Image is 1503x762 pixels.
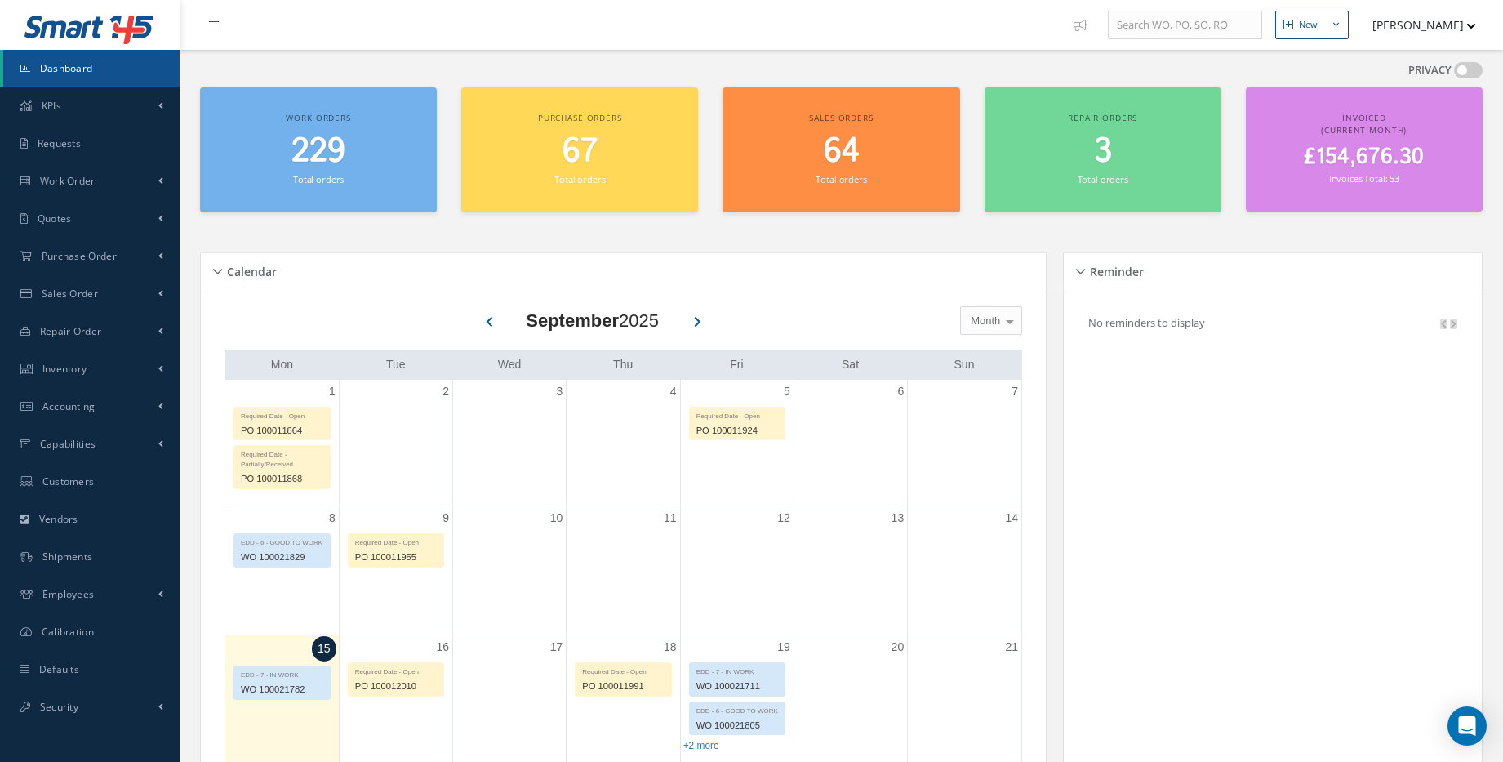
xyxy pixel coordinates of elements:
[39,662,79,676] span: Defaults
[225,506,339,635] td: September 8, 2025
[1299,18,1318,32] div: New
[42,99,61,113] span: KPIs
[1246,87,1483,212] a: Invoiced (Current Month) £154,676.30 Invoices Total: 53
[291,128,345,175] span: 229
[547,635,567,659] a: September 17, 2025
[268,354,296,375] a: Monday
[680,506,794,635] td: September 12, 2025
[824,128,860,175] span: 64
[234,408,330,421] div: Required Date - Open
[234,680,330,699] div: WO 100021782
[683,740,719,751] a: Show 2 more events
[42,587,95,601] span: Employees
[1447,706,1487,746] div: Open Intercom Messenger
[554,380,567,403] a: September 3, 2025
[1321,124,1407,136] span: (Current Month)
[780,380,794,403] a: September 5, 2025
[1108,11,1262,40] input: Search WO, PO, SO, RO
[349,663,443,677] div: Required Date - Open
[339,506,452,635] td: September 9, 2025
[42,399,96,413] span: Accounting
[453,380,567,506] td: September 3, 2025
[576,663,670,677] div: Required Date - Open
[349,677,443,696] div: PO 100012010
[40,174,96,188] span: Work Order
[38,136,81,150] span: Requests
[293,173,344,185] small: Total orders
[433,635,452,659] a: September 16, 2025
[526,310,619,331] b: September
[690,408,785,421] div: Required Date - Open
[690,421,785,440] div: PO 100011924
[547,506,567,530] a: September 10, 2025
[42,625,94,639] span: Calibration
[538,112,622,123] span: Purchase orders
[40,324,102,338] span: Repair Order
[1008,380,1021,403] a: September 7, 2025
[667,380,680,403] a: September 4, 2025
[349,534,443,548] div: Required Date - Open
[888,506,908,530] a: September 13, 2025
[554,173,605,185] small: Total orders
[339,380,452,506] td: September 2, 2025
[563,128,598,175] span: 67
[690,677,785,696] div: WO 100021711
[349,548,443,567] div: PO 100011955
[200,87,437,212] a: Work orders 229 Total orders
[888,635,908,659] a: September 20, 2025
[234,421,330,440] div: PO 100011864
[1094,128,1112,175] span: 3
[326,380,339,403] a: September 1, 2025
[894,380,907,403] a: September 6, 2025
[42,287,98,301] span: Sales Order
[1002,506,1021,530] a: September 14, 2025
[495,354,525,375] a: Wednesday
[727,354,746,375] a: Friday
[222,260,277,279] h5: Calendar
[567,506,680,635] td: September 11, 2025
[453,506,567,635] td: September 10, 2025
[809,112,873,123] span: Sales orders
[234,470,330,488] div: PO 100011868
[40,437,96,451] span: Capabilities
[690,702,785,716] div: EDD - 6 - GOOD TO WORK
[690,716,785,735] div: WO 100021805
[40,700,78,714] span: Security
[1275,11,1349,39] button: New
[1304,141,1424,173] span: £154,676.30
[38,212,72,225] span: Quotes
[39,512,78,526] span: Vendors
[40,61,93,75] span: Dashboard
[723,87,959,212] a: Sales orders 64 Total orders
[1002,635,1021,659] a: September 21, 2025
[1088,315,1205,330] p: No reminders to display
[794,380,907,506] td: September 6, 2025
[660,506,680,530] a: September 11, 2025
[383,354,409,375] a: Tuesday
[42,362,87,376] span: Inventory
[326,506,339,530] a: September 8, 2025
[774,506,794,530] a: September 12, 2025
[234,446,330,470] div: Required Date - Partially/Received
[439,506,452,530] a: September 9, 2025
[660,635,680,659] a: September 18, 2025
[985,87,1221,212] a: Repair orders 3 Total orders
[42,475,95,488] span: Customers
[312,636,336,662] a: September 15, 2025
[576,677,670,696] div: PO 100011991
[526,307,659,334] div: 2025
[1078,173,1128,185] small: Total orders
[1068,112,1137,123] span: Repair orders
[567,380,680,506] td: September 4, 2025
[774,635,794,659] a: September 19, 2025
[838,354,862,375] a: Saturday
[42,550,93,564] span: Shipments
[286,112,350,123] span: Work orders
[680,380,794,506] td: September 5, 2025
[234,534,330,548] div: EDD - 6 - GOOD TO WORK
[1342,112,1386,123] span: Invoiced
[1408,62,1452,78] label: PRIVACY
[234,666,330,680] div: EDD - 7 - IN WORK
[690,663,785,677] div: EDD - 7 - IN WORK
[234,548,330,567] div: WO 100021829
